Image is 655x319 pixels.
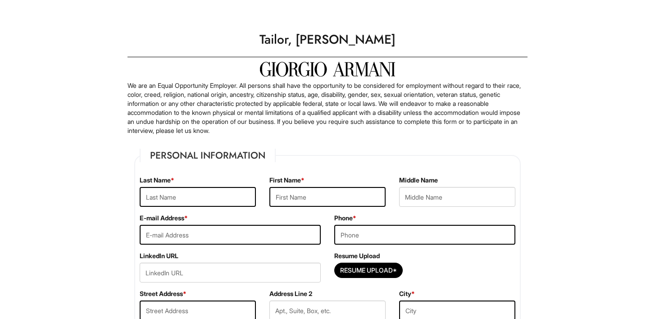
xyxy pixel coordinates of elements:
[140,214,188,223] label: E-mail Address
[140,176,174,185] label: Last Name
[399,289,415,298] label: City
[334,263,403,278] button: Resume Upload*Resume Upload*
[123,27,532,52] h1: Tailor, [PERSON_NAME]
[140,225,321,245] input: E-mail Address
[140,263,321,283] input: LinkedIn URL
[399,176,438,185] label: Middle Name
[334,225,515,245] input: Phone
[399,187,515,207] input: Middle Name
[260,62,395,77] img: Giorgio Armani
[269,187,386,207] input: First Name
[127,81,528,135] p: We are an Equal Opportunity Employer. All persons shall have the opportunity to be considered for...
[140,289,186,298] label: Street Address
[140,251,178,260] label: LinkedIn URL
[140,149,276,162] legend: Personal Information
[269,176,305,185] label: First Name
[334,214,356,223] label: Phone
[334,251,380,260] label: Resume Upload
[140,187,256,207] input: Last Name
[269,289,312,298] label: Address Line 2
